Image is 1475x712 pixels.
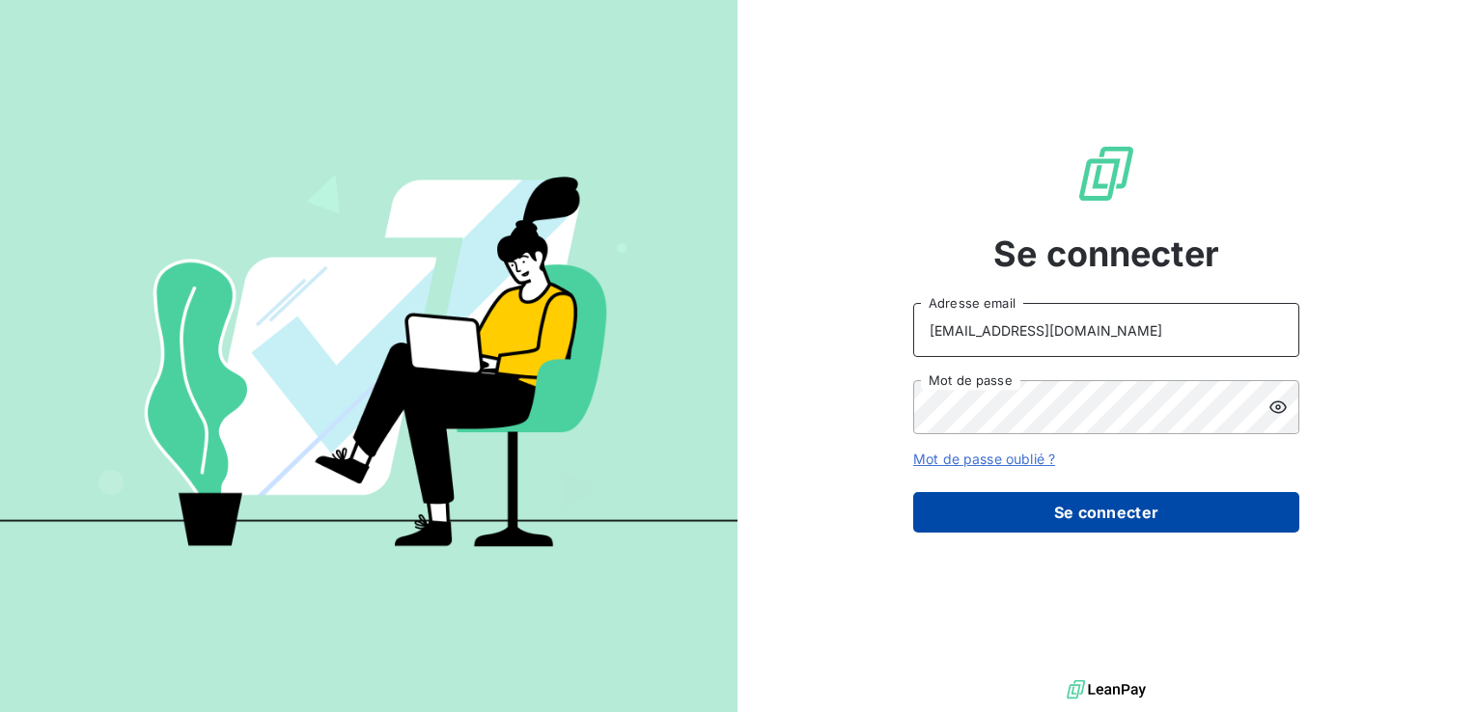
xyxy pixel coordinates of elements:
a: Mot de passe oublié ? [913,451,1055,467]
img: logo [1067,675,1146,704]
img: Logo LeanPay [1075,143,1137,205]
input: placeholder [913,303,1299,357]
button: Se connecter [913,492,1299,533]
span: Se connecter [993,228,1219,280]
